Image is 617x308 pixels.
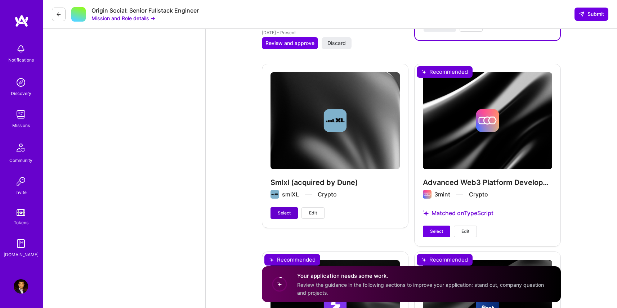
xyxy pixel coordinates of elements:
button: Submit [574,8,608,21]
div: [DATE] - Present [262,29,408,36]
div: Missions [12,122,30,129]
span: Submit [579,10,604,18]
img: guide book [14,236,28,251]
button: Select [423,226,450,237]
img: Invite [14,174,28,189]
i: icon LeftArrowDark [56,12,62,17]
span: Edit [309,210,317,216]
div: Invite [15,189,27,196]
button: Select [271,207,298,219]
div: Discovery [11,90,31,97]
i: icon SendLight [579,11,585,17]
div: Community [9,157,32,164]
button: Edit [301,207,325,219]
span: Review the guidance in the following sections to improve your application: stand out, company que... [297,282,544,296]
div: Notifications [8,56,34,64]
div: [DOMAIN_NAME] [4,251,39,258]
img: teamwork [14,107,28,122]
button: Edit [454,226,477,237]
img: discovery [14,75,28,90]
img: tokens [17,209,25,216]
a: User Avatar [12,279,30,294]
div: Tokens [14,219,28,226]
span: Review and approve [265,40,314,47]
button: Mission and Role details → [91,14,155,22]
button: Discard [322,37,352,49]
img: bell [14,42,28,56]
span: Edit [461,228,469,235]
img: logo [14,14,29,27]
span: Discard [327,40,346,47]
h4: Your application needs some work. [297,272,552,280]
img: User Avatar [14,279,28,294]
button: Review and approve [262,37,318,49]
img: Community [12,139,30,157]
div: Origin Social: Senior Fullstack Engineer [91,7,199,14]
span: Select [278,210,291,216]
span: Select [430,228,443,235]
